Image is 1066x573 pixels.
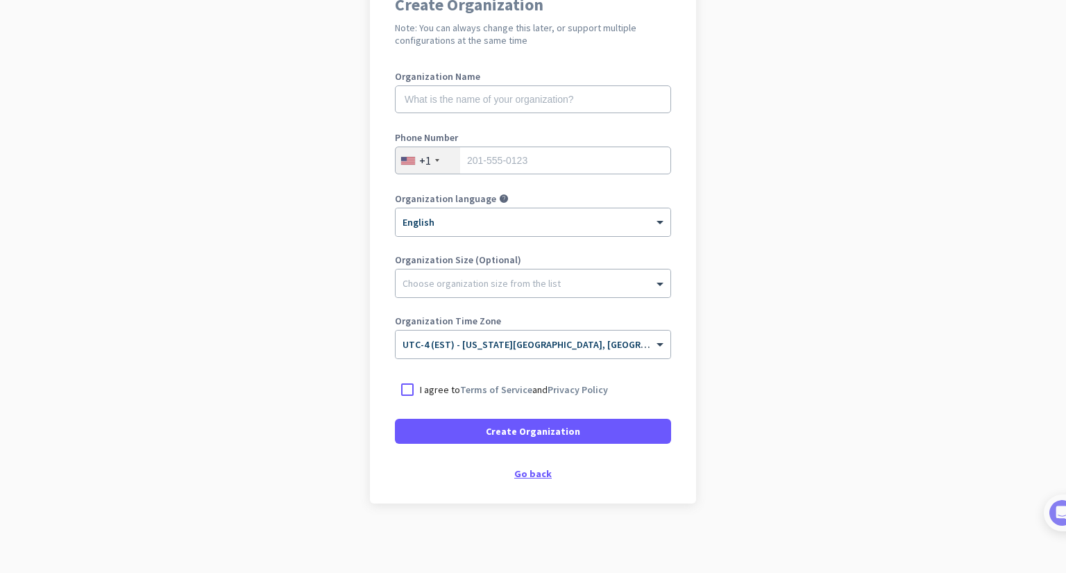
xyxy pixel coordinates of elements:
p: I agree to and [420,383,608,397]
div: Go back [395,469,671,479]
div: +1 [419,153,431,167]
a: Privacy Policy [548,383,608,396]
h2: Note: You can always change this later, or support multiple configurations at the same time [395,22,671,47]
i: help [499,194,509,204]
a: Terms of Service [460,383,532,396]
label: Phone Number [395,133,671,142]
label: Organization Name [395,72,671,81]
span: Create Organization [486,424,580,438]
input: What is the name of your organization? [395,85,671,113]
label: Organization Time Zone [395,316,671,326]
label: Organization Size (Optional) [395,255,671,265]
button: Create Organization [395,419,671,444]
input: 201-555-0123 [395,147,671,174]
label: Organization language [395,194,496,204]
